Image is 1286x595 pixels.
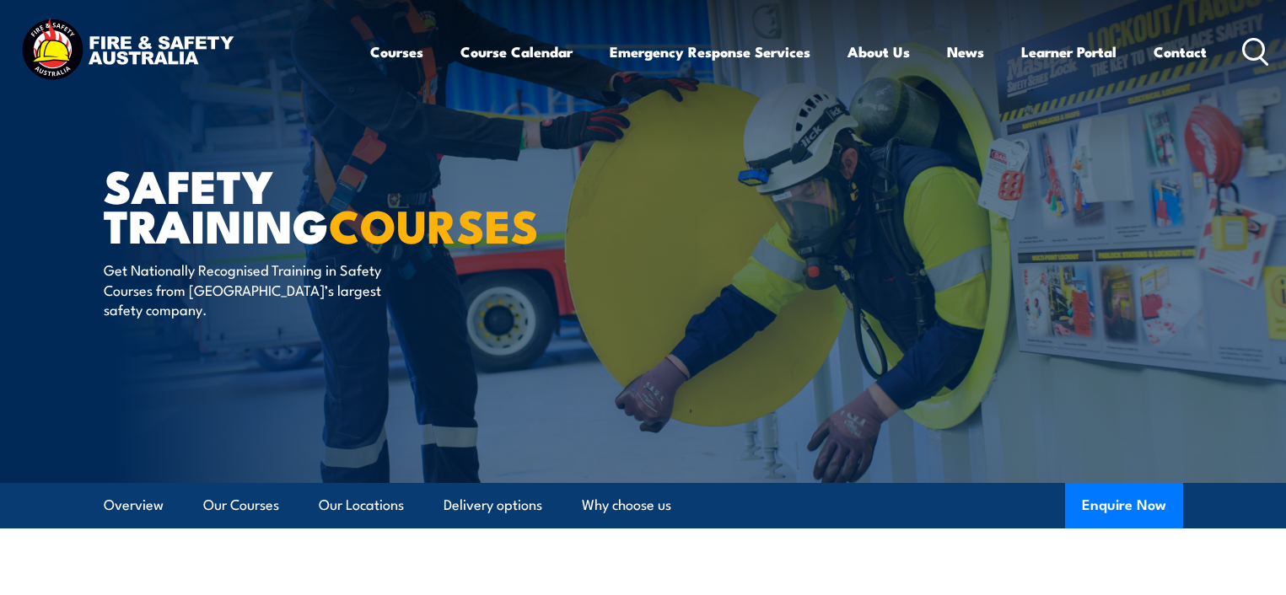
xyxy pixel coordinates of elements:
p: Get Nationally Recognised Training in Safety Courses from [GEOGRAPHIC_DATA]’s largest safety comp... [104,260,412,319]
a: Course Calendar [460,29,573,74]
a: Our Courses [203,483,279,528]
a: Our Locations [319,483,404,528]
a: Why choose us [582,483,671,528]
h1: Safety Training [104,165,520,244]
strong: COURSES [329,189,539,259]
a: Delivery options [444,483,542,528]
a: Learner Portal [1021,29,1117,74]
a: Contact [1154,29,1207,74]
a: Emergency Response Services [610,29,810,74]
button: Enquire Now [1065,483,1183,528]
a: News [947,29,984,74]
a: Courses [370,29,423,74]
a: Overview [104,483,164,528]
a: About Us [847,29,910,74]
